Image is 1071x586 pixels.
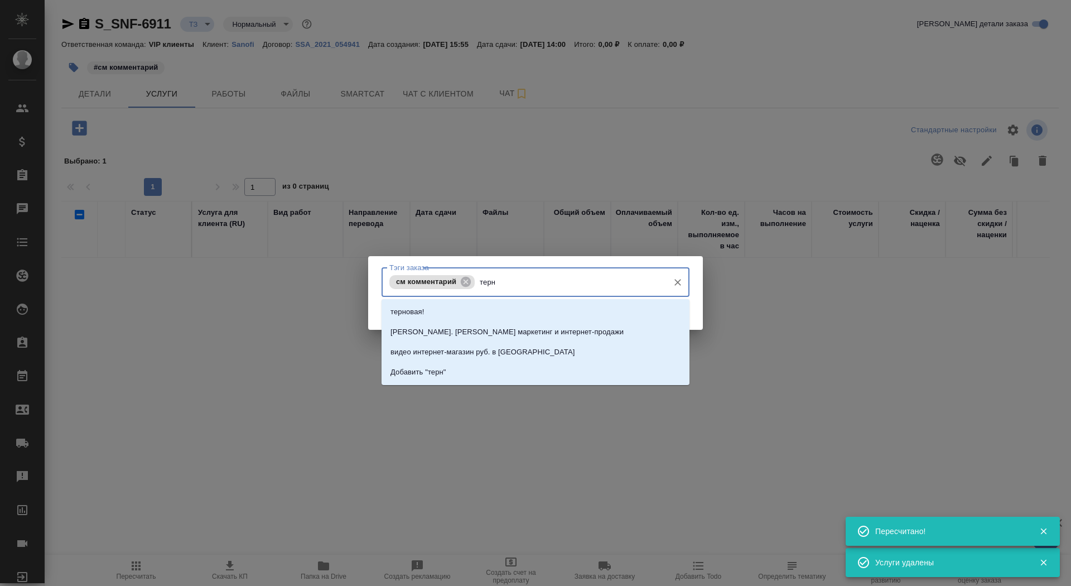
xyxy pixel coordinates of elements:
[389,275,475,289] div: см комментарий
[1032,526,1055,536] button: Закрыть
[390,367,446,378] p: Добавить "терн"
[390,306,424,318] p: терновая!
[875,526,1022,537] div: Пересчитано!
[389,277,463,286] span: см комментарий
[390,347,575,358] p: видео интернет-магазин руб. в [GEOGRAPHIC_DATA]
[1032,558,1055,568] button: Закрыть
[670,275,686,290] button: Очистить
[875,557,1022,568] div: Услуги удалены
[390,326,624,338] p: [PERSON_NAME]. [PERSON_NAME] маркетинг и интернет-продажи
